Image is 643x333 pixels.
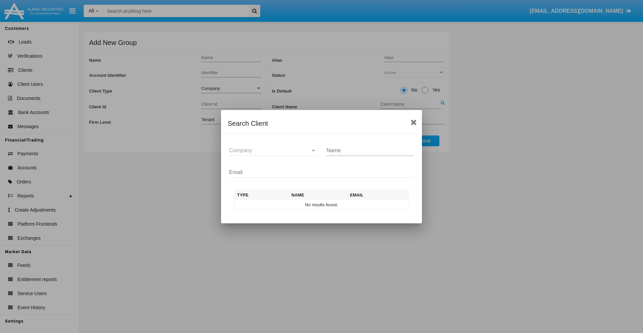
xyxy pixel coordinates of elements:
span: Company [229,148,252,153]
th: Email [347,190,409,200]
td: No results found. [234,200,409,210]
div: Search Client [228,118,415,129]
th: Name [289,190,347,200]
th: Type [234,190,289,200]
